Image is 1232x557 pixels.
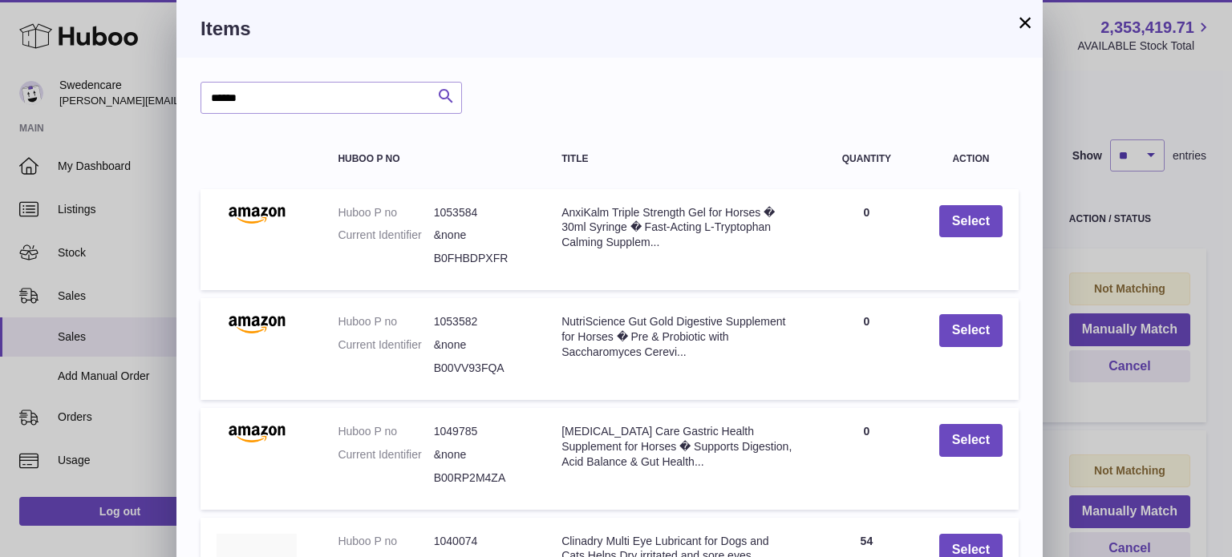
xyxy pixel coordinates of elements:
dd: &none [434,447,529,462]
button: Select [939,314,1003,347]
dd: B00RP2M4ZA [434,470,529,486]
div: [MEDICAL_DATA] Care Gastric Health Supplement for Horses � Supports Digestion, Acid Balance & Gut... [561,424,794,470]
dd: 1053582 [434,314,529,329]
img: NutriScience Gut Gold Digestive Supplement for Horses � Pre & Probiotic with Saccharomyces Cerevi... [217,314,297,333]
dd: &none [434,228,529,243]
dd: 1049785 [434,424,529,439]
dt: Huboo P no [338,424,433,439]
h3: Items [201,16,1019,42]
button: Select [939,205,1003,238]
td: 0 [810,408,923,510]
dd: 1040074 [434,534,529,549]
th: Quantity [810,138,923,180]
dd: 1053584 [434,205,529,220]
dt: Huboo P no [338,314,433,329]
td: 0 [810,298,923,400]
td: 0 [810,189,923,291]
dt: Current Identifier [338,228,433,243]
th: Title [545,138,810,180]
button: Select [939,424,1003,457]
dd: &none [434,337,529,353]
dt: Huboo P no [338,534,433,549]
dt: Current Identifier [338,447,433,462]
th: Action [923,138,1019,180]
dd: B0FHBDPXFR [434,251,529,266]
img: Gastro Care Gastric Health Supplement for Horses � Supports Digestion, Acid Balance & Gut Health... [217,424,297,443]
div: AnxiKalm Triple Strength Gel for Horses � 30ml Syringe � Fast-Acting L-Tryptophan Calming Supplem... [561,205,794,251]
dt: Huboo P no [338,205,433,220]
dt: Current Identifier [338,337,433,353]
img: AnxiKalm Triple Strength Gel for Horses � 30ml Syringe � Fast-Acting L-Tryptophan Calming Supplem... [217,205,297,224]
button: × [1015,13,1035,32]
dd: B00VV93FQA [434,361,529,376]
div: NutriScience Gut Gold Digestive Supplement for Horses � Pre & Probiotic with Saccharomyces Cerevi... [561,314,794,360]
th: Huboo P no [322,138,545,180]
